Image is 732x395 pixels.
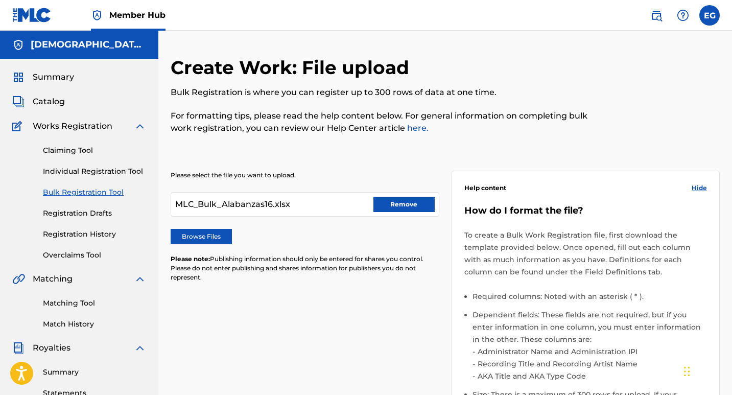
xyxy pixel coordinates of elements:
img: Top Rightsholder [91,9,103,21]
a: Registration Drafts [43,208,146,219]
a: Individual Registration Tool [43,166,146,177]
img: search [650,9,663,21]
li: Administrator Name and Administration IPI [475,345,707,358]
img: Royalties [12,342,25,354]
span: Catalog [33,96,65,108]
label: Browse Files [171,229,232,244]
h5: How do I format the file? [464,205,707,217]
a: Summary [43,367,146,378]
span: Member Hub [109,9,166,21]
p: Please select the file you want to upload. [171,171,439,180]
span: MLC_Bulk_Alabanzas16.xlsx [175,198,290,211]
a: Overclaims Tool [43,250,146,261]
a: SummarySummary [12,71,74,83]
span: Hide [692,183,707,193]
p: Publishing information should only be entered for shares you control. Please do not enter publish... [171,254,439,282]
span: Summary [33,71,74,83]
div: Help [673,5,693,26]
li: Required columns: Noted with an asterisk ( * ). [473,290,707,309]
iframe: Resource Center [703,250,732,332]
img: Accounts [12,39,25,51]
img: expand [134,342,146,354]
p: To create a Bulk Work Registration file, first download the template provided below. Once opened,... [464,229,707,278]
a: Claiming Tool [43,145,146,156]
img: Summary [12,71,25,83]
span: Help content [464,183,506,193]
span: Matching [33,273,73,285]
span: Royalties [33,342,70,354]
img: MLC Logo [12,8,52,22]
span: Works Registration [33,120,112,132]
a: Public Search [646,5,667,26]
li: AKA Title and AKA Type Code [475,370,707,382]
a: Registration History [43,229,146,240]
a: Match History [43,319,146,330]
img: Catalog [12,96,25,108]
img: expand [134,273,146,285]
li: Dependent fields: These fields are not required, but if you enter information in one column, you ... [473,309,707,388]
p: For formatting tips, please read the help content below. For general information on completing bu... [171,110,594,134]
iframe: Chat Widget [681,346,732,395]
li: Recording Title and Recording Artist Name [475,358,707,370]
img: Matching [12,273,25,285]
a: Bulk Registration Tool [43,187,146,198]
span: Please note: [171,255,210,263]
p: Bulk Registration is where you can register up to 300 rows of data at one time. [171,86,594,99]
a: here. [405,123,429,133]
h5: Evangelina Gonzalez [31,39,146,51]
h2: Create Work: File upload [171,56,414,79]
a: CatalogCatalog [12,96,65,108]
div: Drag [684,356,690,387]
button: Remove [373,197,435,212]
img: Works Registration [12,120,26,132]
a: Matching Tool [43,298,146,309]
div: User Menu [699,5,720,26]
img: help [677,9,689,21]
img: expand [134,120,146,132]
